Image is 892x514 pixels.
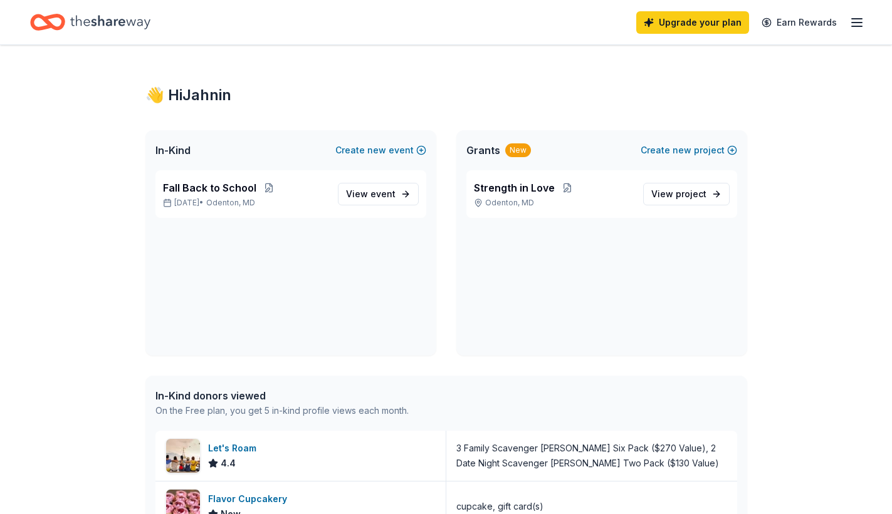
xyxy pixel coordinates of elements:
span: In-Kind [155,143,191,158]
span: Odenton, MD [206,198,255,208]
div: On the Free plan, you get 5 in-kind profile views each month. [155,403,409,418]
div: 3 Family Scavenger [PERSON_NAME] Six Pack ($270 Value), 2 Date Night Scavenger [PERSON_NAME] Two ... [456,441,727,471]
span: View [346,187,396,202]
a: Upgrade your plan [636,11,749,34]
span: new [673,143,691,158]
p: Odenton, MD [474,198,633,208]
button: Createnewevent [335,143,426,158]
span: new [367,143,386,158]
a: Home [30,8,150,37]
span: View [651,187,706,202]
div: Flavor Cupcakery [208,491,292,506]
img: Image for Let's Roam [166,439,200,473]
div: cupcake, gift card(s) [456,499,543,514]
a: Earn Rewards [754,11,844,34]
p: [DATE] • [163,198,328,208]
div: New [505,143,531,157]
div: In-Kind donors viewed [155,388,409,403]
span: Strength in Love [474,180,555,195]
span: project [676,188,706,199]
a: View event [338,183,419,205]
span: Grants [466,143,500,158]
a: View project [643,183,730,205]
button: Createnewproject [641,143,737,158]
div: Let's Roam [208,441,261,456]
div: 👋 Hi Jahnin [145,85,747,105]
span: 4.4 [221,456,236,471]
span: Fall Back to School [163,180,256,195]
span: event [370,188,396,199]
